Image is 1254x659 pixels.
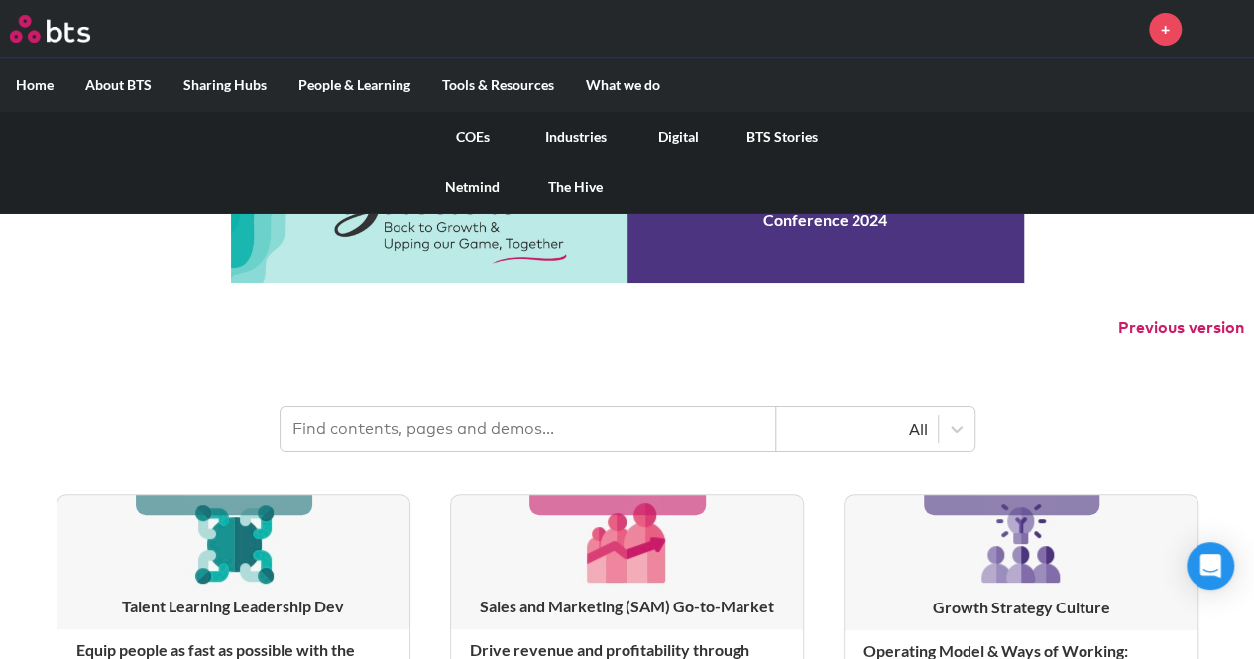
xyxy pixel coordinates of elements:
[845,597,1197,618] h3: Growth Strategy Culture
[186,495,281,590] img: [object Object]
[1197,5,1244,53] a: Profile
[168,59,283,111] label: Sharing Hubs
[570,59,676,111] label: What we do
[1197,5,1244,53] img: Nicole Gams
[1187,542,1234,590] div: Open Intercom Messenger
[281,407,776,451] input: Find contents, pages and demos...
[1149,13,1182,46] a: +
[1118,317,1244,339] button: Previous version
[426,59,570,111] label: Tools & Resources
[451,596,803,617] h3: Sales and Marketing (SAM) Go-to-Market
[57,596,409,617] h3: Talent Learning Leadership Dev
[283,59,426,111] label: People & Learning
[10,15,90,43] img: BTS Logo
[69,59,168,111] label: About BTS
[786,418,928,440] div: All
[973,495,1069,591] img: [object Object]
[580,495,674,590] img: [object Object]
[10,15,127,43] a: Go home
